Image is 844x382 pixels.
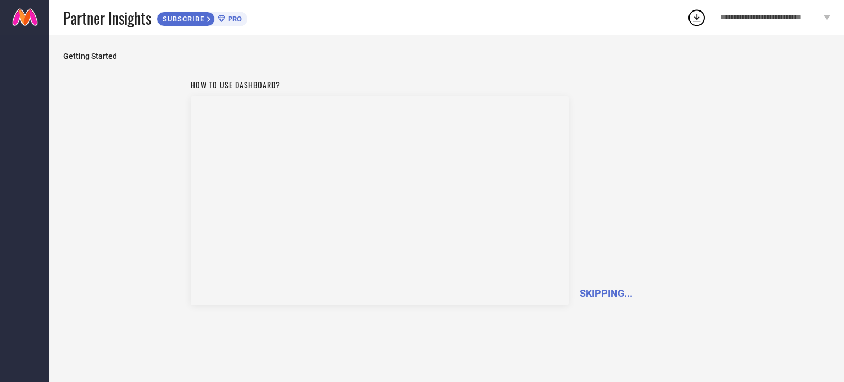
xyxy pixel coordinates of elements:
span: SUBSCRIBE [157,15,207,23]
span: Getting Started [63,52,830,60]
iframe: Workspace Section [191,96,569,305]
div: Open download list [687,8,707,27]
a: SUBSCRIBEPRO [157,9,247,26]
span: Partner Insights [63,7,151,29]
h1: How to use dashboard? [191,79,569,91]
span: SKIPPING... [580,287,632,299]
span: PRO [225,15,242,23]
